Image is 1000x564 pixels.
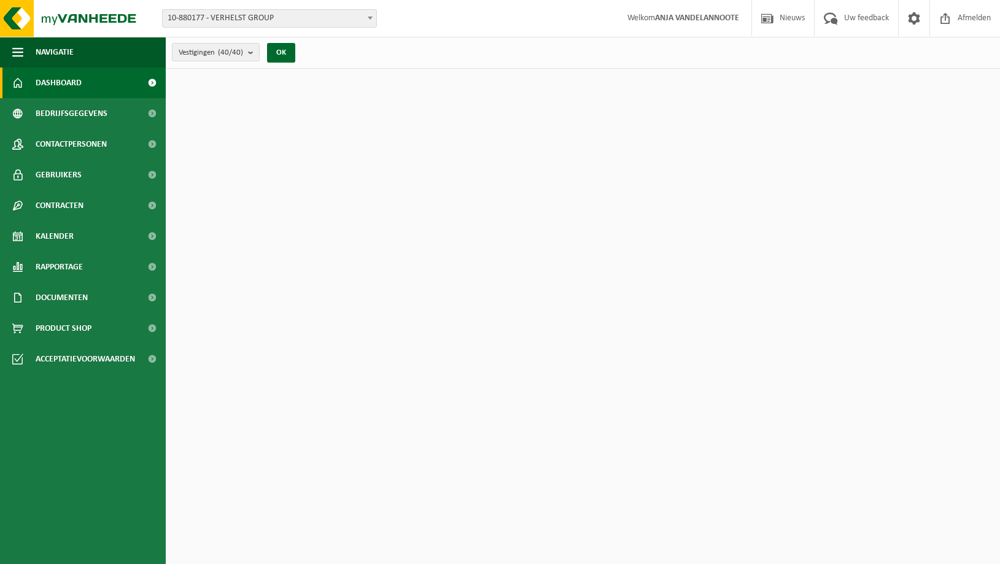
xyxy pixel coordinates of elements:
span: Navigatie [36,37,74,68]
span: Kalender [36,221,74,252]
span: Documenten [36,282,88,313]
span: Vestigingen [179,44,243,62]
span: 10-880177 - VERHELST GROUP [162,9,377,28]
span: 10-880177 - VERHELST GROUP [163,10,376,27]
span: Contracten [36,190,83,221]
span: Contactpersonen [36,129,107,160]
count: (40/40) [218,48,243,56]
button: Vestigingen(40/40) [172,43,260,61]
span: Dashboard [36,68,82,98]
span: Bedrijfsgegevens [36,98,107,129]
span: Acceptatievoorwaarden [36,344,135,374]
button: OK [267,43,295,63]
span: Rapportage [36,252,83,282]
span: Product Shop [36,313,91,344]
span: Gebruikers [36,160,82,190]
strong: ANJA VANDELANNOOTE [655,14,739,23]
